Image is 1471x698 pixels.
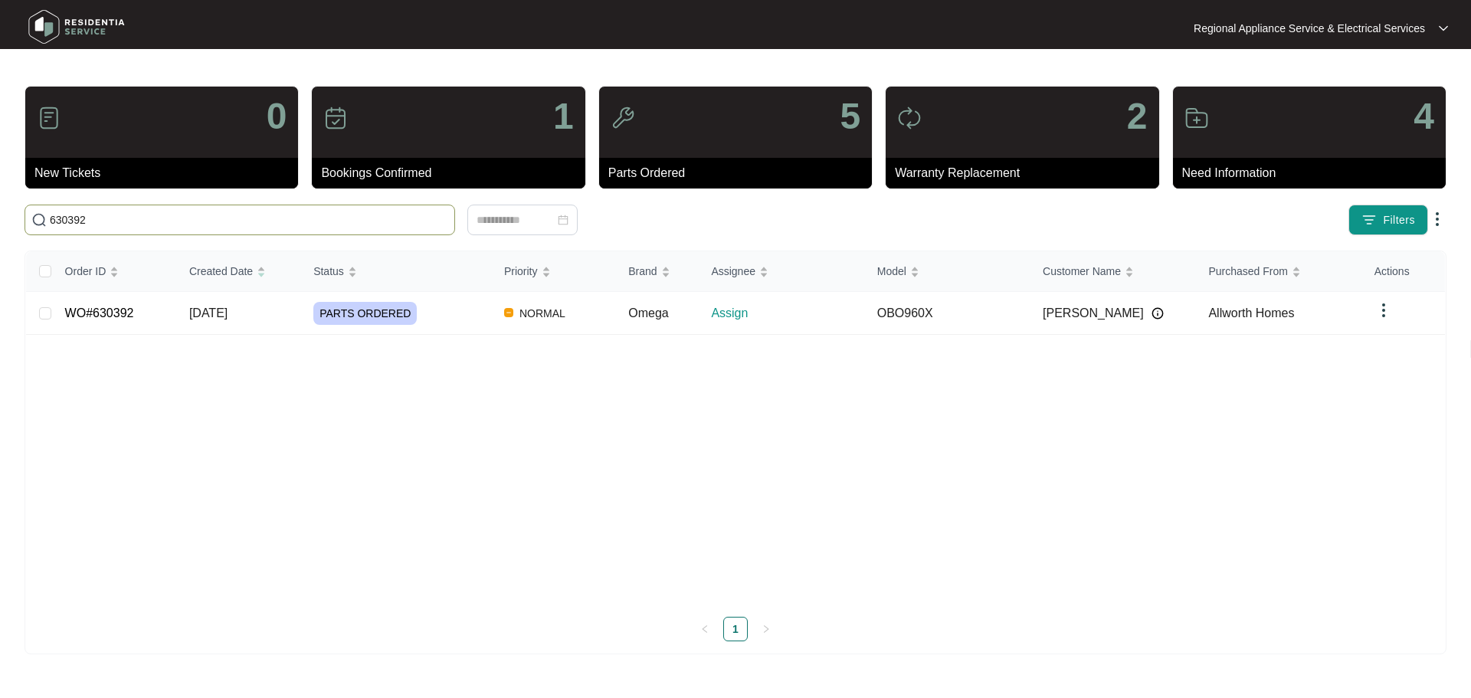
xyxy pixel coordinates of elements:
p: Regional Appliance Service & Electrical Services [1194,21,1425,36]
p: 5 [840,98,860,135]
th: Status [301,251,492,292]
button: left [693,617,717,641]
span: PARTS ORDERED [313,302,417,325]
img: icon [611,106,635,130]
span: Created Date [189,263,253,280]
span: Customer Name [1043,263,1121,280]
p: Parts Ordered [608,164,872,182]
th: Assignee [699,251,864,292]
th: Model [865,251,1030,292]
p: Need Information [1182,164,1446,182]
span: Order ID [65,263,106,280]
a: WO#630392 [65,306,134,320]
li: 1 [723,617,748,641]
img: Vercel Logo [504,308,513,317]
input: Search by Order Id, Assignee Name, Customer Name, Brand and Model [50,211,448,228]
p: Bookings Confirmed [321,164,585,182]
span: [PERSON_NAME] [1043,304,1144,323]
span: Omega [628,306,668,320]
th: Purchased From [1196,251,1361,292]
p: Warranty Replacement [895,164,1158,182]
span: [DATE] [189,306,228,320]
img: Info icon [1152,307,1164,320]
span: Purchased From [1208,263,1287,280]
img: icon [1184,106,1209,130]
th: Brand [616,251,699,292]
td: OBO960X [865,292,1030,335]
th: Customer Name [1030,251,1196,292]
span: Assignee [711,263,755,280]
p: New Tickets [34,164,298,182]
li: Next Page [754,617,778,641]
a: 1 [724,618,747,641]
img: dropdown arrow [1439,25,1448,32]
button: right [754,617,778,641]
p: 2 [1127,98,1148,135]
span: right [762,624,771,634]
p: 1 [553,98,574,135]
span: Allworth Homes [1208,306,1294,320]
li: Previous Page [693,617,717,641]
img: icon [897,106,922,130]
span: Model [877,263,906,280]
th: Priority [492,251,616,292]
span: Brand [628,263,657,280]
span: Priority [504,263,538,280]
span: Status [313,263,344,280]
span: NORMAL [513,304,572,323]
p: Assign [711,304,864,323]
img: search-icon [31,212,47,228]
img: residentia service logo [23,4,130,50]
p: 0 [267,98,287,135]
img: dropdown arrow [1428,210,1446,228]
img: icon [323,106,348,130]
img: dropdown arrow [1374,301,1393,320]
img: icon [37,106,61,130]
p: 4 [1414,98,1434,135]
span: Filters [1383,212,1415,228]
span: left [700,624,709,634]
th: Order ID [53,251,177,292]
th: Actions [1362,251,1445,292]
img: filter icon [1361,212,1377,228]
button: filter iconFilters [1348,205,1428,235]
